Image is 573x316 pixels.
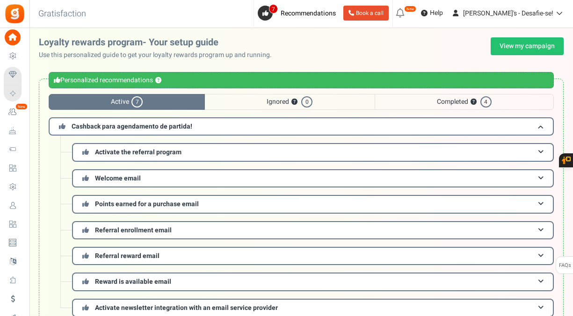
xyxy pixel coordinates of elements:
span: 7 [131,96,143,108]
div: Personalized recommendations [49,72,554,88]
span: Referral enrollment email [95,225,172,235]
span: Cashback para agendamento de partida! [72,122,192,131]
span: 4 [480,96,492,108]
span: Points earned for a purchase email [95,199,199,209]
span: Referral reward email [95,251,160,261]
span: Recommendations [281,8,336,18]
span: FAQs [558,257,571,274]
h2: Loyalty rewards program- Your setup guide [39,37,279,48]
img: Gratisfaction [4,3,25,24]
span: [PERSON_NAME]'s - Desafie-se! [463,8,553,18]
span: Welcome email [95,173,141,183]
span: 0 [301,96,312,108]
a: Book a call [343,6,389,21]
span: Completed [375,94,554,110]
a: 7 Recommendations [258,6,340,21]
em: New [404,6,416,12]
span: Ignored [205,94,374,110]
span: Activate the referral program [95,147,181,157]
a: View my campaign [491,37,564,55]
em: New [15,103,28,110]
span: Reward is available email [95,277,171,287]
span: 7 [269,4,278,14]
span: Activate newsletter integration with an email service provider [95,303,278,313]
button: ? [471,99,477,105]
span: Help [428,8,443,18]
span: Active [49,94,205,110]
a: New [4,104,25,120]
a: Help [417,6,447,21]
p: Use this personalized guide to get your loyalty rewards program up and running. [39,50,279,60]
button: ? [155,78,161,84]
h3: Gratisfaction [28,5,96,23]
button: ? [291,99,297,105]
